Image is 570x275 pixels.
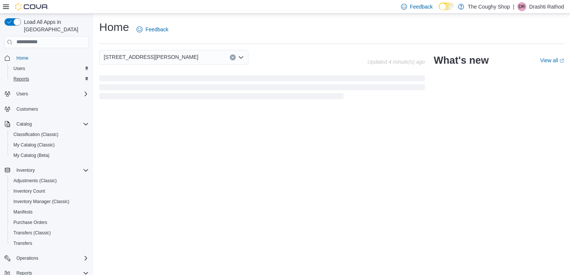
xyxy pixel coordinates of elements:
span: Load All Apps in [GEOGRAPHIC_DATA] [21,18,89,33]
span: Operations [13,254,89,263]
a: Transfers [10,239,35,248]
button: Operations [13,254,41,263]
span: Customers [16,106,38,112]
button: Home [1,53,92,63]
span: Reports [13,76,29,82]
button: My Catalog (Beta) [7,150,92,161]
button: Operations [1,253,92,263]
span: Customers [13,104,89,114]
span: My Catalog (Classic) [13,142,55,148]
button: Transfers [7,238,92,249]
a: View allExternal link [540,57,564,63]
a: Manifests [10,208,35,216]
span: Manifests [10,208,89,216]
span: Transfers [13,240,32,246]
button: Inventory Count [7,186,92,196]
span: Manifests [13,209,32,215]
span: Feedback [145,26,168,33]
span: Inventory Count [13,188,45,194]
span: Inventory Manager (Classic) [10,197,89,206]
p: Drashti Rathod [529,2,564,11]
button: Clear input [230,54,236,60]
span: My Catalog (Beta) [10,151,89,160]
a: My Catalog (Beta) [10,151,53,160]
button: Users [1,89,92,99]
span: [STREET_ADDRESS][PERSON_NAME] [104,53,198,61]
span: My Catalog (Classic) [10,140,89,149]
button: Open list of options [238,54,244,60]
a: Reports [10,75,32,83]
button: Catalog [13,120,35,129]
a: Purchase Orders [10,218,50,227]
button: Users [13,89,31,98]
span: My Catalog (Beta) [13,152,50,158]
span: Inventory [13,166,89,175]
button: Inventory [1,165,92,176]
button: Adjustments (Classic) [7,176,92,186]
button: Manifests [7,207,92,217]
span: Inventory [16,167,35,173]
span: Feedback [410,3,433,10]
span: Loading [99,77,425,101]
div: Drashti Rathod [517,2,526,11]
span: Transfers (Classic) [13,230,51,236]
h1: Home [99,20,129,35]
button: Customers [1,104,92,114]
a: Adjustments (Classic) [10,176,60,185]
span: Reports [10,75,89,83]
a: Users [10,64,28,73]
input: Dark Mode [439,3,454,10]
span: Users [10,64,89,73]
span: Adjustments (Classic) [10,176,89,185]
button: Inventory Manager (Classic) [7,196,92,207]
span: Users [13,89,89,98]
button: My Catalog (Classic) [7,140,92,150]
span: Inventory Count [10,187,89,196]
span: DR [519,2,525,11]
span: Transfers (Classic) [10,228,89,237]
a: Classification (Classic) [10,130,62,139]
img: Cova [15,3,48,10]
span: Classification (Classic) [13,132,59,137]
a: Feedback [134,22,171,37]
span: Users [16,91,28,97]
span: Adjustments (Classic) [13,178,57,184]
button: Purchase Orders [7,217,92,228]
span: Inventory Manager (Classic) [13,199,69,205]
span: Catalog [13,120,89,129]
span: Home [13,53,89,63]
span: Catalog [16,121,32,127]
span: Operations [16,255,38,261]
button: Catalog [1,119,92,129]
span: Classification (Classic) [10,130,89,139]
button: Transfers (Classic) [7,228,92,238]
button: Users [7,63,92,74]
a: Inventory Count [10,187,48,196]
h2: What's new [434,54,489,66]
svg: External link [560,59,564,63]
a: Transfers (Classic) [10,228,54,237]
span: Users [13,66,25,72]
span: Purchase Orders [10,218,89,227]
button: Inventory [13,166,38,175]
button: Reports [7,74,92,84]
span: Purchase Orders [13,219,47,225]
p: Updated 4 minute(s) ago [367,59,425,65]
span: Home [16,55,28,61]
a: Home [13,54,31,63]
p: | [513,2,514,11]
a: Customers [13,105,41,114]
a: Inventory Manager (Classic) [10,197,72,206]
p: The Coughy Shop [468,2,510,11]
button: Classification (Classic) [7,129,92,140]
span: Transfers [10,239,89,248]
a: My Catalog (Classic) [10,140,58,149]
